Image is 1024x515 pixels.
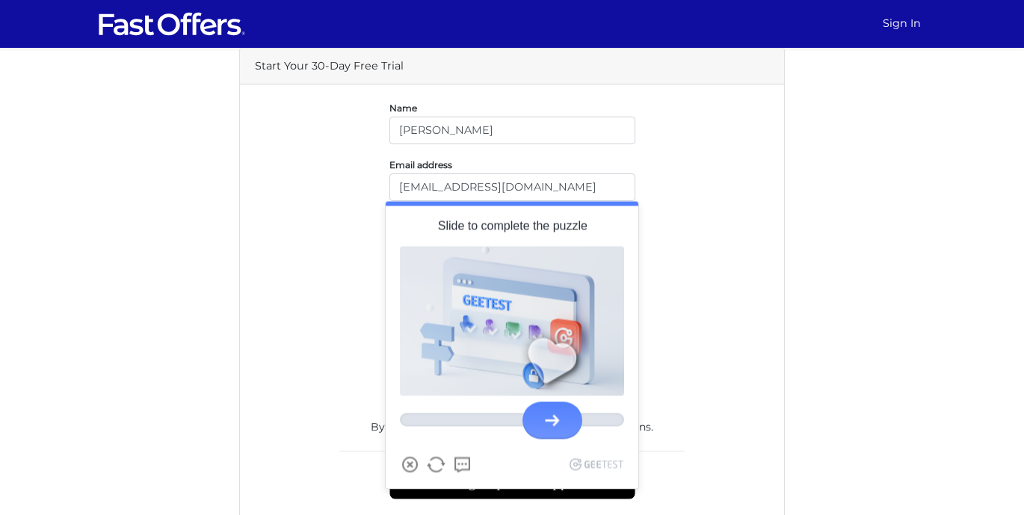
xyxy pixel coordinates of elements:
label: Name [389,106,417,110]
a: More info [453,455,472,474]
a: Sign In [877,9,927,38]
label: Email address [389,163,452,167]
div: By registering, you agree to our . [255,404,769,442]
div: Slide to complete the puzzle [438,217,587,236]
button: Refresh [427,455,445,474]
div: Start Your 30-Day Free Trial [240,49,784,84]
button: Close [401,455,419,474]
a: Geetest [570,458,623,470]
